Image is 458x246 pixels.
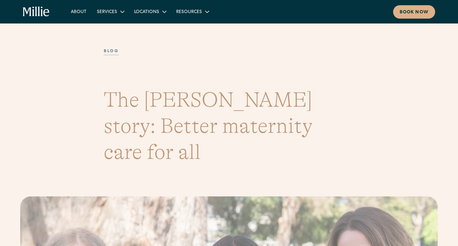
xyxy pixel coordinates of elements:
div: Services [92,6,129,17]
h1: The [PERSON_NAME] story: Better maternity care for all [104,87,354,165]
div: Resources [171,6,214,17]
a: Book now [393,5,435,19]
a: About [66,6,92,17]
div: Locations [134,9,159,16]
a: home [23,7,50,17]
div: Resources [176,9,202,16]
div: Locations [129,6,171,17]
a: blog [104,48,119,55]
div: Book now [400,9,429,16]
div: Services [97,9,117,16]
